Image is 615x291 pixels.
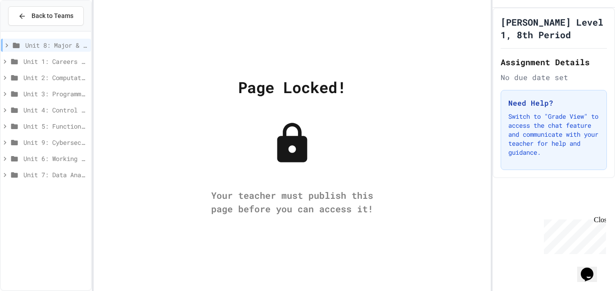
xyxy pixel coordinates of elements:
div: Chat with us now!Close [4,4,62,57]
p: Switch to "Grade View" to access the chat feature and communicate with your teacher for help and ... [508,112,599,157]
span: Unit 6: Working with Data & Files [23,154,87,163]
span: Unit 3: Programming Fundamentals [23,89,87,98]
span: Unit 7: Data Analysis & Visualization [23,170,87,179]
iframe: chat widget [540,216,606,254]
button: Back to Teams [8,6,84,26]
iframe: chat widget [577,255,606,282]
div: No due date set [501,72,607,83]
span: Back to Teams [32,11,73,21]
span: Unit 8: Major & Emerging Technologies [25,40,87,50]
h2: Assignment Details [501,56,607,68]
h1: [PERSON_NAME] Level 1, 8th Period [501,16,607,41]
span: Unit 4: Control Structures [23,105,87,115]
span: Unit 2: Computational Thinking & Problem-Solving [23,73,87,82]
span: Unit 9: Cybersecurity, Systems & Networking [23,138,87,147]
div: Page Locked! [238,76,346,98]
span: Unit 5: Functions and Data Structures [23,121,87,131]
div: Your teacher must publish this page before you can access it! [202,188,382,215]
span: Unit 1: Careers & Professionalism [23,57,87,66]
h3: Need Help? [508,98,599,108]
